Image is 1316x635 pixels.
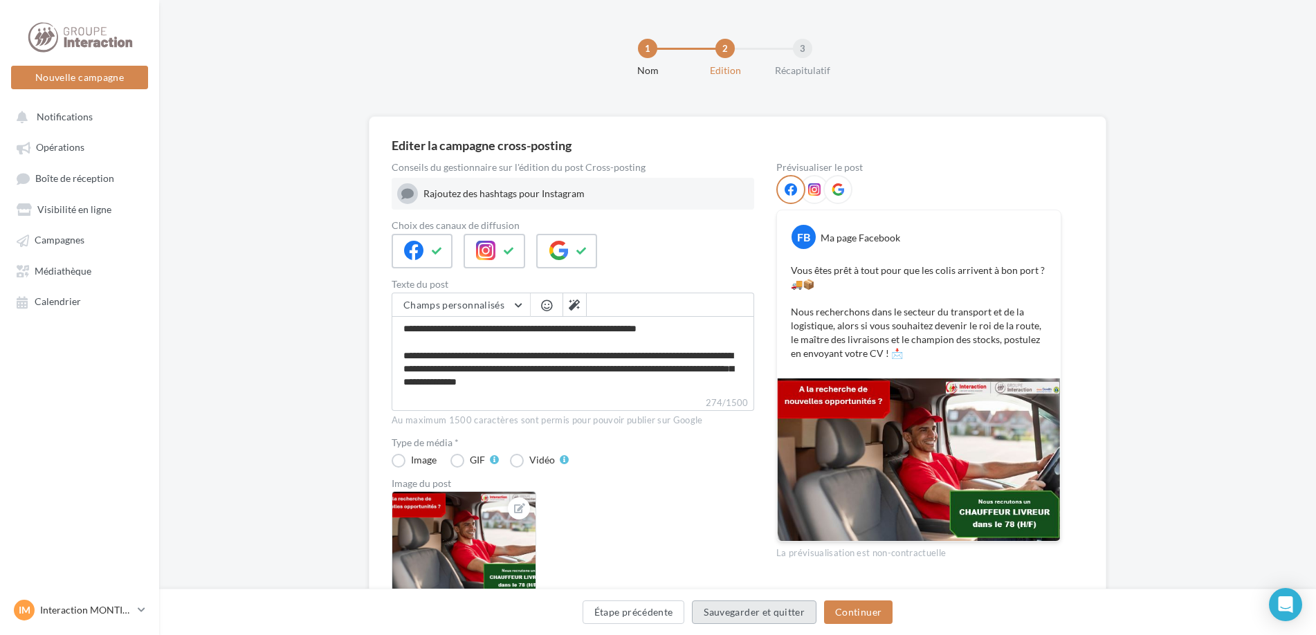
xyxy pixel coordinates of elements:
[392,139,572,151] div: Editer la campagne cross-posting
[392,414,754,427] div: Au maximum 1500 caractères sont permis pour pouvoir publier sur Google
[776,163,1061,172] div: Prévisualiser le post
[19,603,30,617] span: IM
[36,142,84,154] span: Opérations
[8,258,151,283] a: Médiathèque
[792,225,816,249] div: FB
[35,265,91,277] span: Médiathèque
[37,111,93,122] span: Notifications
[8,104,145,129] button: Notifications
[824,600,893,624] button: Continuer
[776,542,1061,560] div: La prévisualisation est non-contractuelle
[411,455,437,465] div: Image
[715,39,735,58] div: 2
[35,234,84,246] span: Campagnes
[681,64,769,77] div: Edition
[423,187,749,201] div: Rajoutez des hashtags pour Instagram
[392,438,754,448] label: Type de média *
[821,231,900,245] div: Ma page Facebook
[392,396,754,411] label: 274/1500
[35,172,114,184] span: Boîte de réception
[8,227,151,252] a: Campagnes
[392,279,754,289] label: Texte du post
[1269,588,1302,621] div: Open Intercom Messenger
[8,134,151,159] a: Opérations
[392,221,754,230] label: Choix des canaux de diffusion
[403,299,504,311] span: Champs personnalisés
[692,600,816,624] button: Sauvegarder et quitter
[791,264,1047,360] p: Vous êtes prêt à tout pour que les colis arrivent à bon port ? 🚚📦 Nous recherchons dans le secteu...
[603,64,692,77] div: Nom
[638,39,657,58] div: 1
[470,455,485,465] div: GIF
[11,66,148,89] button: Nouvelle campagne
[758,64,847,77] div: Récapitulatif
[392,293,530,317] button: Champs personnalisés
[40,603,132,617] p: Interaction MONTIGY
[793,39,812,58] div: 3
[8,196,151,221] a: Visibilité en ligne
[11,597,148,623] a: IM Interaction MONTIGY
[529,455,555,465] div: Vidéo
[8,288,151,313] a: Calendrier
[392,163,754,172] div: Conseils du gestionnaire sur l'édition du post Cross-posting
[37,203,111,215] span: Visibilité en ligne
[583,600,685,624] button: Étape précédente
[392,479,754,488] div: Image du post
[35,296,81,308] span: Calendrier
[8,165,151,191] a: Boîte de réception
